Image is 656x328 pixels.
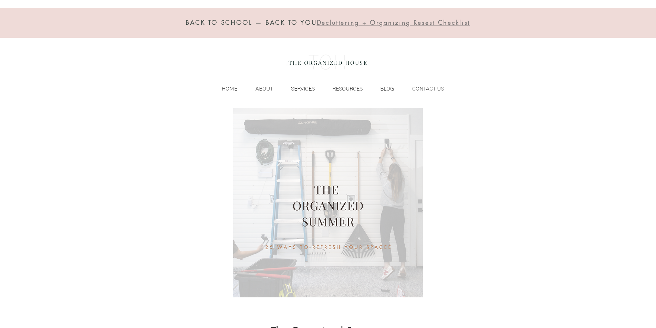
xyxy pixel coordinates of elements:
[285,49,370,76] img: the organized house
[159,108,497,297] img: The Organized Summer
[397,84,447,94] a: CONTACT US
[186,18,317,27] span: BACK TO SCHOOL — BACK TO YOU
[208,84,447,94] nav: Site
[329,84,366,94] p: RESOURCES
[317,20,470,26] a: Decluttering + Organizing Resest Checklist
[252,84,276,94] p: ABOUT
[409,84,447,94] p: CONTACT US
[208,84,241,94] a: HOME
[318,84,366,94] a: RESOURCES
[241,84,276,94] a: ABOUT
[317,18,470,27] span: Decluttering + Organizing Resest Checklist
[288,84,318,94] p: SERVICES
[366,84,397,94] a: BLOG
[276,84,318,94] a: SERVICES
[377,84,397,94] p: BLOG
[218,84,241,94] p: HOME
